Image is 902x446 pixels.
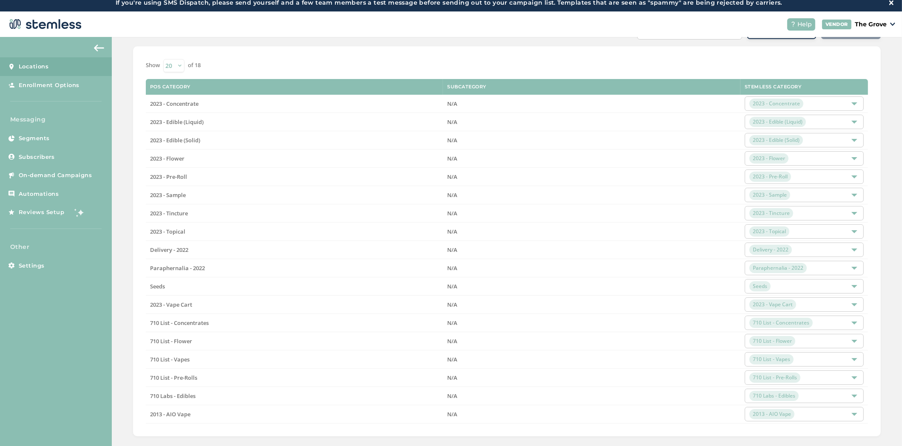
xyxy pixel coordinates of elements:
[150,265,439,272] label: Paraphernalia - 2022
[447,392,736,400] label: N/A
[749,336,795,346] span: 710 List - Flower
[447,155,457,162] span: N/A
[447,356,736,363] label: N/A
[447,155,736,162] label: N/A
[150,228,185,235] span: 2023 - Topical
[150,228,439,235] label: 2023 - Topical
[447,337,457,345] span: N/A
[749,373,800,383] span: 710 List - Pre-Rolls
[859,405,902,446] iframe: Chat Widget
[150,137,439,144] label: 2023 - Edible (Solid)
[447,410,457,418] span: N/A
[150,392,196,400] span: 710 Labs - Edibles
[19,134,50,143] span: Segments
[94,45,104,51] img: icon-arrow-back-accent-c549486e.svg
[150,337,192,345] span: 710 List - Flower
[19,171,92,180] span: On-demand Campaigns
[749,208,793,218] span: 2023 - Tincture
[890,23,895,26] img: icon_down-arrow-small-66adaf34.svg
[150,301,439,308] label: 2023 - Vape Cart
[447,392,457,400] span: N/A
[447,265,736,272] label: N/A
[745,84,802,90] label: Stemless Category
[797,20,812,29] span: Help
[150,118,204,126] span: 2023 - Edible (Liquid)
[749,299,796,310] span: 2023 - Vape Cart
[447,136,457,144] span: N/A
[19,153,55,161] span: Subscribers
[447,100,457,107] span: N/A
[447,319,736,327] label: N/A
[749,245,792,255] span: Delivery - 2022
[150,155,439,162] label: 2023 - Flower
[447,319,457,327] span: N/A
[150,246,188,254] span: Delivery - 2022
[150,411,439,418] label: 2013 - AIO Vape
[447,209,457,217] span: N/A
[447,246,736,254] label: N/A
[749,135,803,145] span: 2023 - Edible (Solid)
[447,137,736,144] label: N/A
[150,173,187,181] span: 2023 - Pre-Roll
[188,61,201,70] label: of 18
[447,210,736,217] label: N/A
[447,192,736,199] label: N/A
[749,318,813,328] span: 710 List - Concentrates
[150,192,439,199] label: 2023 - Sample
[150,301,192,308] span: 2023 - Vape Cart
[150,209,188,217] span: 2023 - Tincture
[749,354,794,364] span: 710 List - Vapes
[447,374,457,381] span: N/A
[749,226,789,237] span: 2023 - Topical
[447,283,736,290] label: N/A
[19,190,59,198] span: Automations
[889,0,893,5] img: icon-close-white-1ed751a3.svg
[150,410,190,418] span: 2013 - AIO Vape
[150,210,439,217] label: 2023 - Tincture
[146,61,160,70] label: Show
[19,81,79,90] span: Enrollment Options
[150,173,439,181] label: 2023 - Pre-Roll
[150,264,205,272] span: Paraphernalia - 2022
[150,84,190,90] label: POS Category
[447,374,736,381] label: N/A
[150,155,184,162] span: 2023 - Flower
[19,208,65,217] span: Reviews Setup
[749,190,790,200] span: 2023 - Sample
[447,282,457,290] span: N/A
[447,338,736,345] label: N/A
[447,84,486,90] label: Subcategory
[7,16,82,33] img: logo-dark-0685b13c.svg
[150,282,165,290] span: Seeds
[749,117,806,127] span: 2023 - Edible (Liquid)
[150,246,439,254] label: Delivery - 2022
[150,283,439,290] label: Seeds
[447,118,457,126] span: N/A
[447,301,736,308] label: N/A
[447,228,457,235] span: N/A
[150,356,190,363] span: 710 List - Vapes
[447,191,457,199] span: N/A
[150,356,439,363] label: 710 List - Vapes
[749,99,803,109] span: 2023 - Concentrate
[749,409,794,419] span: 2013 - AIO Vape
[19,262,45,270] span: Settings
[150,191,186,199] span: 2023 - Sample
[447,173,457,181] span: N/A
[447,246,457,254] span: N/A
[822,20,851,29] div: VENDOR
[749,391,799,401] span: 710 Labs - Edibles
[150,100,199,107] span: 2023 - Concentrate
[150,319,439,327] label: 710 List - Concentrates
[150,374,439,381] label: 710 List - Pre-Rolls
[447,119,736,126] label: N/A
[447,173,736,181] label: N/A
[447,100,736,107] label: N/A
[855,20,887,29] p: The Grove
[150,392,439,400] label: 710 Labs - Edibles
[150,319,209,327] span: 710 List - Concentrates
[150,136,200,144] span: 2023 - Edible (Solid)
[749,281,771,291] span: Seeds
[150,374,197,381] span: 710 List - Pre-Rolls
